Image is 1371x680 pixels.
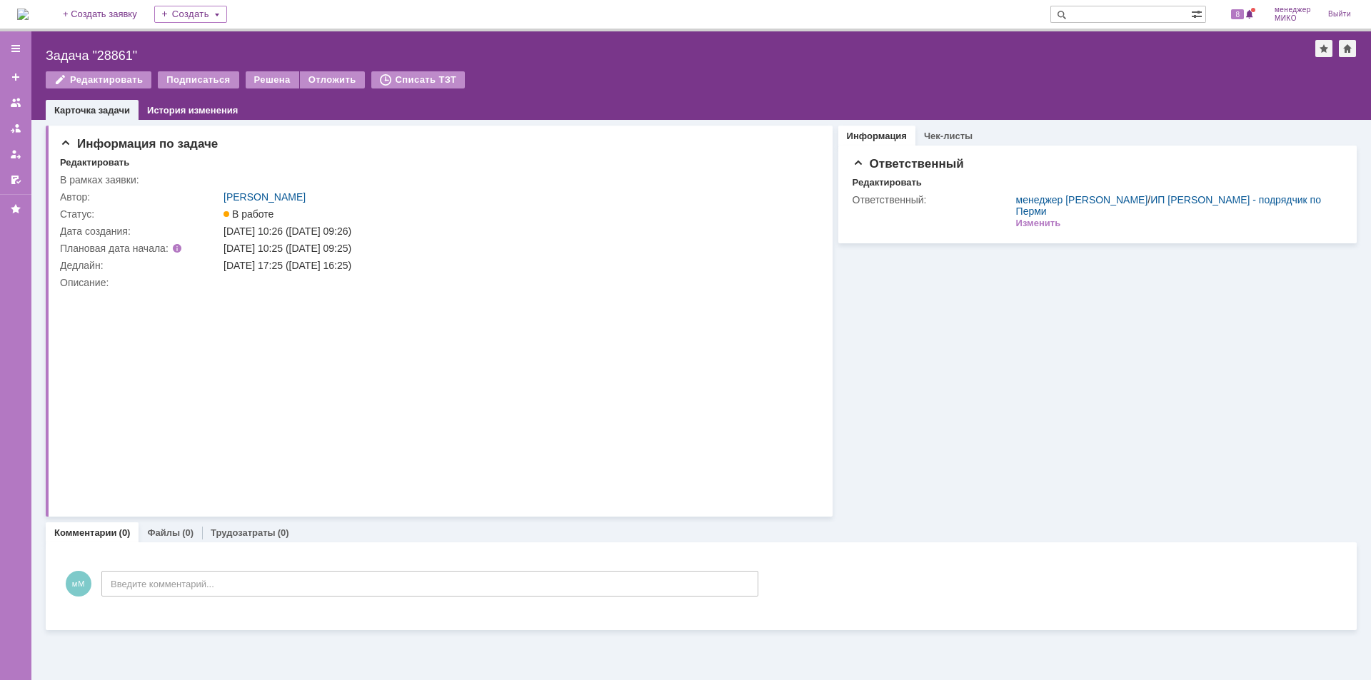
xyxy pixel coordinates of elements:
div: Добавить в избранное [1315,40,1332,57]
a: Файлы [147,527,180,538]
div: Описание: [60,277,813,288]
a: История изменения [147,105,238,116]
div: (0) [278,527,289,538]
span: МИКО [1275,14,1311,23]
div: [DATE] 10:26 ([DATE] 09:26) [224,225,810,237]
span: Информация по задаче [60,137,218,151]
div: Плановая дата начала: [60,243,204,254]
div: [DATE] 10:25 ([DATE] 09:25) [224,243,810,254]
div: / [1016,194,1335,217]
a: [PERSON_NAME] [224,191,306,203]
div: Дата создания: [60,225,221,237]
a: Чек-листы [924,131,973,141]
a: Заявки на командах [4,91,27,114]
div: Редактировать [853,177,922,188]
span: Расширенный поиск [1191,6,1205,20]
a: Комментарии [54,527,117,538]
div: [DATE] 17:25 ([DATE] 16:25) [224,260,810,271]
div: Редактировать [60,157,129,168]
a: Перейти на домашнюю страницу [17,9,29,20]
div: Создать [154,6,227,23]
div: (0) [182,527,194,538]
div: Задача "28861" [46,49,1315,63]
div: В рамках заявки: [60,174,221,186]
span: мМ [66,571,91,597]
a: Мои заявки [4,143,27,166]
div: Дедлайн: [60,260,221,271]
a: Заявки в моей ответственности [4,117,27,140]
a: Мои согласования [4,168,27,191]
div: (0) [119,527,131,538]
div: Сделать домашней страницей [1339,40,1356,57]
a: Карточка задачи [54,105,130,116]
a: Информация [847,131,907,141]
div: Статус: [60,208,221,220]
div: Изменить [1016,218,1061,229]
span: Ответственный [853,157,964,171]
div: Автор: [60,191,221,203]
span: 8 [1231,9,1244,19]
a: менеджер [PERSON_NAME] [1016,194,1148,205]
a: Трудозатраты [211,527,276,538]
span: В работе [224,208,273,220]
span: менеджер [1275,6,1311,14]
img: logo [17,9,29,20]
a: ИП [PERSON_NAME] - подрядчик по Перми [1016,194,1321,217]
div: Ответственный: [853,194,1013,205]
a: Создать заявку [4,66,27,88]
